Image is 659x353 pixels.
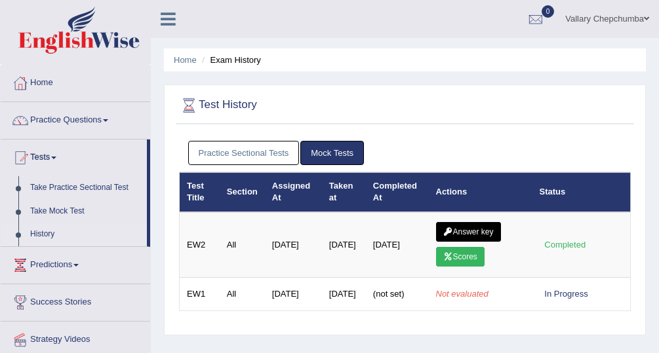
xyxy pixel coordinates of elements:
span: 0 [542,5,555,18]
a: Take Practice Sectional Test [24,176,147,200]
em: Not evaluated [436,289,489,299]
li: Exam History [199,54,261,66]
td: All [220,212,265,278]
td: [DATE] [265,277,322,310]
th: Test Title [180,172,220,212]
a: Practice Sectional Tests [188,141,300,165]
a: Practice Questions [1,102,150,135]
th: Actions [429,172,532,212]
a: Success Stories [1,284,150,317]
td: [DATE] [366,212,429,278]
td: All [220,277,265,310]
h2: Test History [179,96,459,115]
th: Assigned At [265,172,322,212]
div: In Progress [540,287,593,301]
a: Take Mock Test [24,200,147,223]
a: Home [174,55,197,65]
a: Predictions [1,247,150,280]
td: [DATE] [322,277,366,310]
div: Completed [540,238,591,251]
a: Mock Tests [300,141,364,165]
td: [DATE] [322,212,366,278]
span: (not set) [373,289,405,299]
td: EW2 [180,212,220,278]
th: Taken at [322,172,366,212]
th: Section [220,172,265,212]
th: Status [532,172,631,212]
a: Tests [1,139,147,172]
a: Scores [436,247,485,267]
td: EW1 [180,277,220,310]
a: Answer key [436,222,501,242]
td: [DATE] [265,212,322,278]
a: Home [1,65,150,98]
a: History [24,223,147,246]
th: Completed At [366,172,429,212]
